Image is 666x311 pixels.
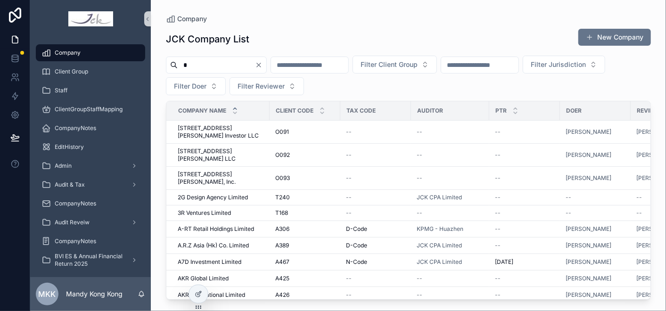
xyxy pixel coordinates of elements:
[417,225,484,233] a: KPMG - Huazhen
[178,107,226,115] span: Company Name
[346,225,367,233] span: D-Code
[178,258,264,266] a: A7D Investment Limited
[417,258,462,266] span: JCK CPA Limited
[55,162,72,170] span: Admin
[230,77,304,95] button: Select Button
[417,128,484,136] a: --
[174,82,206,91] span: Filter Doer
[346,128,352,136] span: --
[55,124,96,132] span: CompanyNotes
[166,77,226,95] button: Select Button
[39,288,56,300] span: MKK
[178,171,264,186] a: [STREET_ADDRESS][PERSON_NAME], Inc.
[68,11,113,26] img: App logo
[178,242,249,249] span: A.R.Z Asia (Hk) Co. Limited
[55,68,88,75] span: Client Group
[495,107,507,115] span: PTR
[275,209,288,217] span: T168
[495,128,554,136] a: --
[275,225,289,233] span: A306
[523,56,605,74] button: Select Button
[275,291,289,299] span: A426
[275,174,290,182] span: O093
[178,209,264,217] a: 3R Ventures Limited
[178,147,264,163] span: [STREET_ADDRESS][PERSON_NAME] LLC
[178,194,248,201] span: 2G Design Agency Limited
[275,174,335,182] a: O093
[275,194,290,201] span: T240
[566,275,625,282] a: [PERSON_NAME]
[566,128,611,136] a: [PERSON_NAME]
[166,33,249,46] h1: JCK Company List
[36,101,145,118] a: ClientGroupStaffMapping
[566,291,611,299] span: [PERSON_NAME]
[346,225,405,233] a: D-Code
[417,174,422,182] span: --
[275,258,335,266] a: A467
[495,242,501,249] span: --
[566,242,625,249] a: [PERSON_NAME]
[275,258,289,266] span: A467
[417,275,422,282] span: --
[417,275,484,282] a: --
[417,194,462,201] a: JCK CPA Limited
[566,151,611,159] span: [PERSON_NAME]
[566,128,625,136] a: [PERSON_NAME]
[417,209,484,217] a: --
[566,194,625,201] a: --
[55,181,85,188] span: Audit & Tax
[417,151,422,159] span: --
[531,60,586,69] span: Filter Jurisdiction
[346,107,376,115] span: Tax Code
[55,49,81,57] span: Company
[566,151,625,159] a: [PERSON_NAME]
[275,275,335,282] a: A425
[36,120,145,137] a: CompanyNotes
[275,275,289,282] span: A425
[55,253,123,268] span: BVI ES & Annual Financial Return 2025
[255,61,266,69] button: Clear
[55,200,96,207] span: CompanyNotes
[346,174,405,182] a: --
[55,219,90,226] span: Audit Reveiw
[178,225,264,233] a: A-RT Retail Holdings Limited
[566,242,611,249] a: [PERSON_NAME]
[36,176,145,193] a: Audit & Tax
[495,275,554,282] a: --
[417,209,422,217] span: --
[417,242,462,249] span: JCK CPA Limited
[495,291,501,299] span: --
[417,291,484,299] a: --
[275,242,335,249] a: A389
[36,63,145,80] a: Client Group
[55,143,84,151] span: EditHistory
[566,194,571,201] span: --
[276,107,313,115] span: Client Code
[36,195,145,212] a: CompanyNotes
[346,209,352,217] span: --
[566,258,611,266] span: [PERSON_NAME]
[177,14,207,24] span: Company
[566,209,571,217] span: --
[346,209,405,217] a: --
[275,194,335,201] a: T240
[495,194,554,201] a: --
[275,209,335,217] a: T168
[566,107,582,115] span: Doer
[36,157,145,174] a: Admin
[495,151,554,159] a: --
[495,258,554,266] a: [DATE]
[495,291,554,299] a: --
[36,233,145,250] a: CompanyNotes
[495,194,501,201] span: --
[417,151,484,159] a: --
[36,82,145,99] a: Staff
[566,275,611,282] a: [PERSON_NAME]
[178,291,245,299] span: AKR International Limited
[417,225,463,233] a: KPMG - Huazhen
[566,174,611,182] span: [PERSON_NAME]
[495,174,501,182] span: --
